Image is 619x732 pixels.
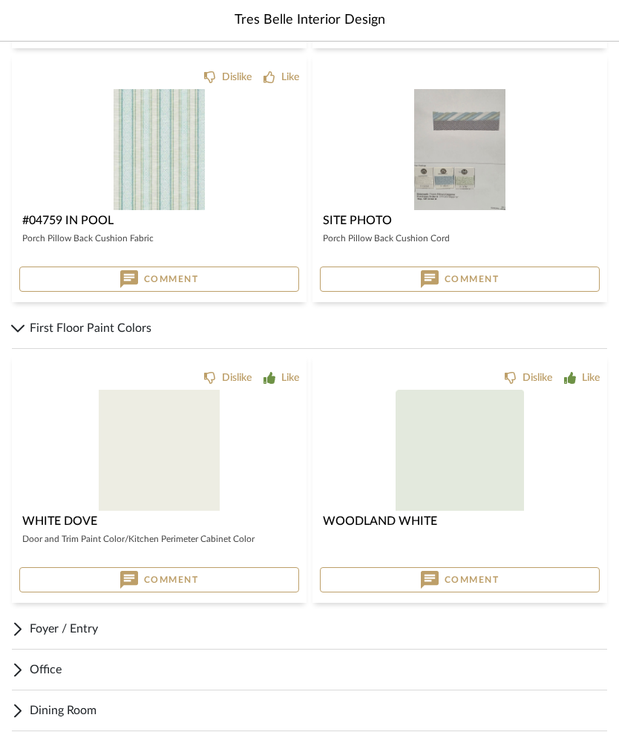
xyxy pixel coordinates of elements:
div: Like [281,70,299,85]
span: Comment [144,574,199,586]
div: Door and Trim Paint Color/Kitchen Perimeter Cabinet Color [22,530,296,548]
img: #04759 in Pool [114,89,204,210]
button: Comment [320,267,600,292]
div: Dislike [222,70,252,85]
span: Comment [445,273,500,285]
div: Like [582,370,600,385]
span: Office [30,661,607,679]
span: #04759 in Pool [22,215,114,226]
span: White Dove [22,515,97,527]
span: First Floor Paint Colors [30,319,607,337]
div: Like [281,370,299,385]
button: Comment [19,267,299,292]
span: Comment [445,574,500,586]
div: Porch Pillow Back Cushion Cord [323,229,597,247]
span: Site Photo [323,215,392,226]
div: 0 [19,89,299,210]
button: Comment [320,567,600,592]
span: Comment [144,273,199,285]
img: Site Photo [414,89,505,210]
div: Dislike [523,370,552,385]
img: Woodland White [396,390,524,511]
img: White Dove [99,390,220,511]
div: Porch Pillow Back Cushion Fabric [22,229,296,247]
span: Tres Belle Interior Design [235,10,385,30]
span: Foyer / Entry [30,620,607,638]
div: First Floor Paint Colors [12,349,607,609]
div: Dislike [222,370,252,385]
span: Woodland White [323,515,437,527]
button: Comment [19,567,299,592]
span: Dining Room [30,702,607,719]
div: 0 [19,390,299,511]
